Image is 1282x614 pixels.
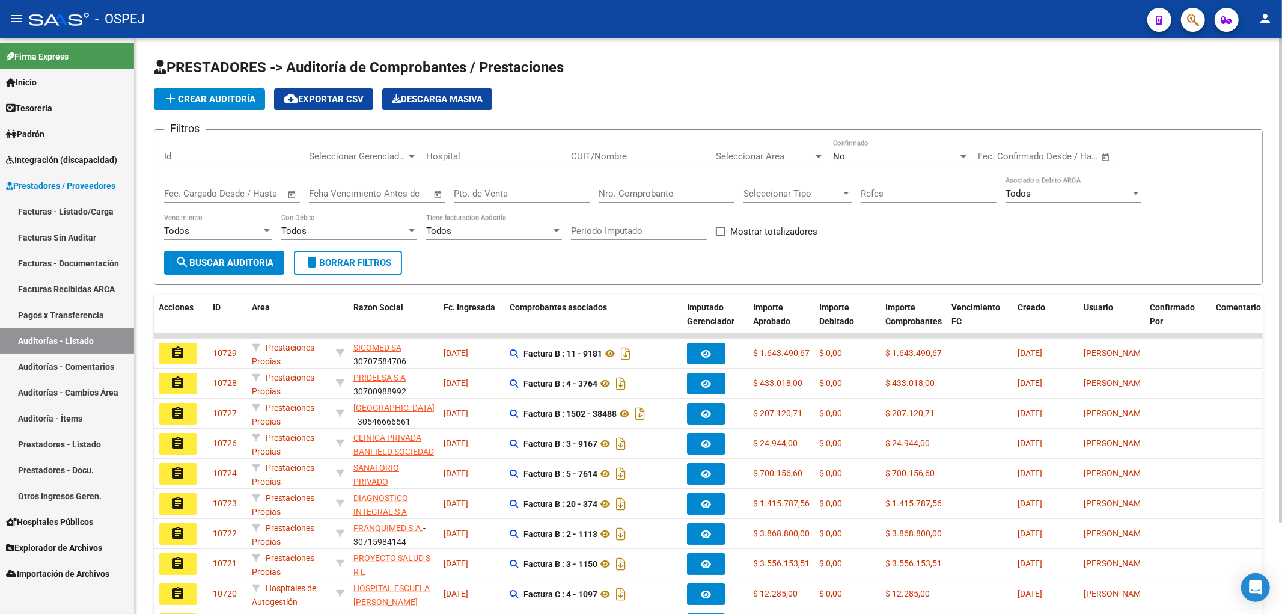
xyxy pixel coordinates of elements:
[510,302,607,312] span: Comprobantes asociados
[274,88,373,110] button: Exportar CSV
[1145,295,1211,348] datatable-header-cell: Confirmado Por
[171,346,185,360] mat-icon: assignment
[285,188,299,201] button: Open calendar
[716,151,813,162] span: Seleccionar Area
[171,526,185,541] mat-icon: assignment
[353,523,423,533] span: FRANQUIMED S.A.
[353,521,434,547] div: - 30715984144
[444,589,468,598] span: [DATE]
[753,529,810,538] span: $ 3.868.800,00
[753,408,802,418] span: $ 207.120,71
[305,255,319,269] mat-icon: delete
[1018,529,1042,538] span: [DATE]
[613,585,629,604] i: Descargar documento
[224,188,282,199] input: Fecha fin
[171,466,185,480] mat-icon: assignment
[213,589,237,598] span: 10720
[6,541,102,554] span: Explorador de Archivos
[687,302,734,326] span: Imputado Gerenciador
[613,494,629,514] i: Descargar documento
[252,373,314,396] span: Prestaciones Propias
[6,76,37,89] span: Inicio
[1084,499,1148,508] span: [PERSON_NAME]
[382,88,492,110] button: Descarga Masiva
[95,6,145,32] span: - OSPEJ
[252,403,314,426] span: Prestaciones Propias
[1006,188,1031,199] span: Todos
[353,491,434,517] div: - 30707060626
[353,373,406,382] span: PRIDELSA S A
[281,226,307,236] span: Todos
[284,94,364,105] span: Exportar CSV
[353,371,434,396] div: - 30700988992
[154,295,208,348] datatable-header-cell: Acciones
[885,378,935,388] span: $ 433.018,00
[171,586,185,601] mat-icon: assignment
[819,589,842,598] span: $ 0,00
[881,295,947,348] datatable-header-cell: Importe Comprobantes
[171,556,185,571] mat-icon: assignment
[6,515,93,529] span: Hospitales Públicos
[444,468,468,478] span: [DATE]
[213,348,237,358] span: 10729
[1013,295,1079,348] datatable-header-cell: Creado
[730,224,817,239] span: Mostrar totalizadores
[1084,408,1148,418] span: [PERSON_NAME]
[444,302,495,312] span: Fc. Ingresada
[1241,573,1270,602] div: Open Intercom Messenger
[171,376,185,390] mat-icon: assignment
[294,251,402,275] button: Borrar Filtros
[613,464,629,484] i: Descargar documento
[1084,529,1148,538] span: [PERSON_NAME]
[523,529,597,539] strong: Factura B : 2 - 1113
[305,257,391,268] span: Borrar Filtros
[523,439,597,449] strong: Factura B : 3 - 9167
[171,496,185,511] mat-icon: assignment
[885,408,935,418] span: $ 207.120,71
[213,302,221,312] span: ID
[951,302,1000,326] span: Vencimiento FC
[1018,438,1042,448] span: [DATE]
[213,529,237,538] span: 10722
[426,226,451,236] span: Todos
[1084,302,1113,312] span: Usuario
[353,553,430,577] span: PROYECTO SALUD S R L
[353,551,434,577] div: - 30707424180
[349,295,439,348] datatable-header-cell: Razon Social
[753,302,790,326] span: Importe Aprobado
[353,463,435,514] span: SANATORIO PRIVADO [GEOGRAPHIC_DATA] SRL
[1018,378,1042,388] span: [DATE]
[885,559,942,568] span: $ 3.556.153,51
[753,559,810,568] span: $ 3.556.153,51
[753,499,810,508] span: $ 1.415.787,56
[154,88,265,110] button: Crear Auditoría
[819,348,842,358] span: $ 0,00
[1018,302,1045,312] span: Creado
[1079,295,1145,348] datatable-header-cell: Usuario
[213,559,237,568] span: 10721
[164,188,213,199] input: Fecha inicio
[213,499,237,508] span: 10723
[175,255,189,269] mat-icon: search
[159,302,194,312] span: Acciones
[1018,589,1042,598] span: [DATE]
[523,469,597,479] strong: Factura B : 5 - 7614
[947,295,1013,348] datatable-header-cell: Vencimiento FC
[613,434,629,453] i: Descargar documento
[353,582,434,607] div: - 30676921695
[252,493,314,517] span: Prestaciones Propias
[252,523,314,547] span: Prestaciones Propias
[613,374,629,393] i: Descargar documento
[819,408,842,418] span: $ 0,00
[444,499,468,508] span: [DATE]
[1084,589,1148,598] span: [PERSON_NAME]
[284,91,298,106] mat-icon: cloud_download
[885,529,942,538] span: $ 3.868.800,00
[6,127,44,141] span: Padrón
[1084,559,1148,568] span: [PERSON_NAME]
[175,257,273,268] span: Buscar Auditoria
[1037,151,1096,162] input: Fecha fin
[523,379,597,388] strong: Factura B : 4 - 3764
[978,151,1027,162] input: Fecha inicio
[885,302,942,326] span: Importe Comprobantes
